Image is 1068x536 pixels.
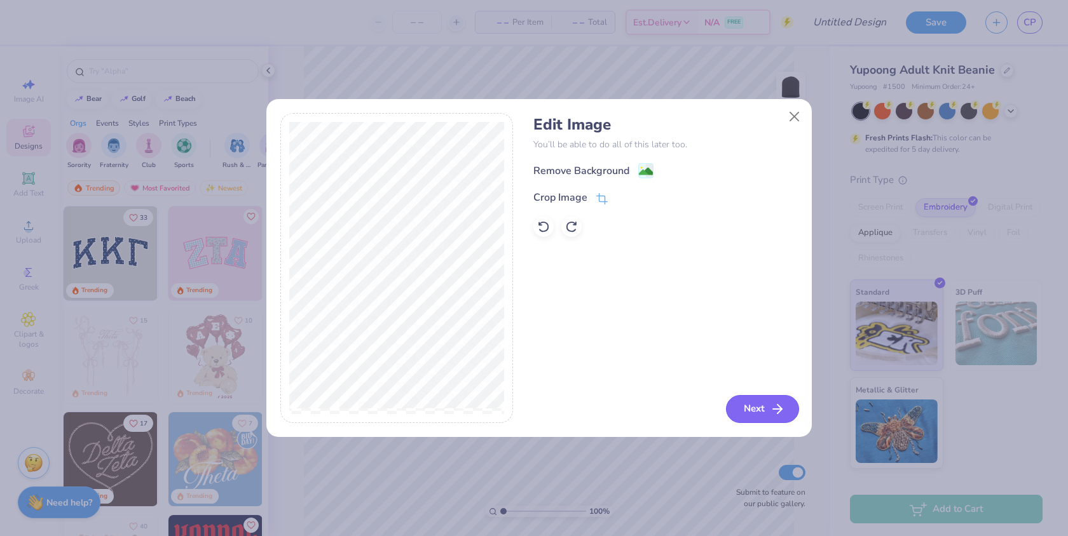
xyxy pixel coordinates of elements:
[533,116,797,134] h4: Edit Image
[726,395,799,423] button: Next
[533,190,587,205] div: Crop Image
[533,138,797,151] p: You’ll be able to do all of this later too.
[533,163,629,178] div: Remove Background
[782,104,806,128] button: Close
